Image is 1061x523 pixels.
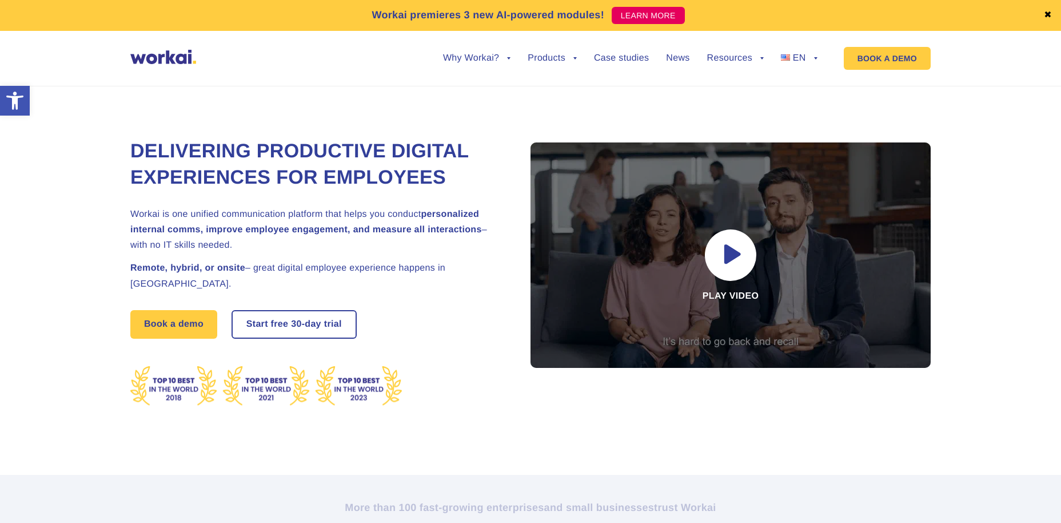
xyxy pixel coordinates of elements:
a: LEARN MORE [612,7,685,24]
a: Start free30-daytrial [233,311,356,338]
a: Case studies [594,54,649,63]
h2: More than 100 fast-growing enterprises trust Workai [213,501,848,514]
strong: Remote, hybrid, or onsite [130,263,245,273]
i: and small businesses [544,502,654,513]
a: Book a demo [130,310,217,339]
p: Workai premieres 3 new AI-powered modules! [372,7,604,23]
h2: Workai is one unified communication platform that helps you conduct – with no IT skills needed. [130,207,502,253]
a: ✖ [1044,11,1052,20]
i: 30-day [291,320,321,329]
span: EN [793,53,806,63]
a: Why Workai? [443,54,510,63]
h2: – great digital employee experience happens in [GEOGRAPHIC_DATA]. [130,260,502,291]
a: Products [528,54,577,63]
a: News [666,54,689,63]
a: Resources [707,54,764,63]
h1: Delivering Productive Digital Experiences for Employees [130,138,502,191]
div: Play video [530,142,931,368]
a: BOOK A DEMO [844,47,931,70]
